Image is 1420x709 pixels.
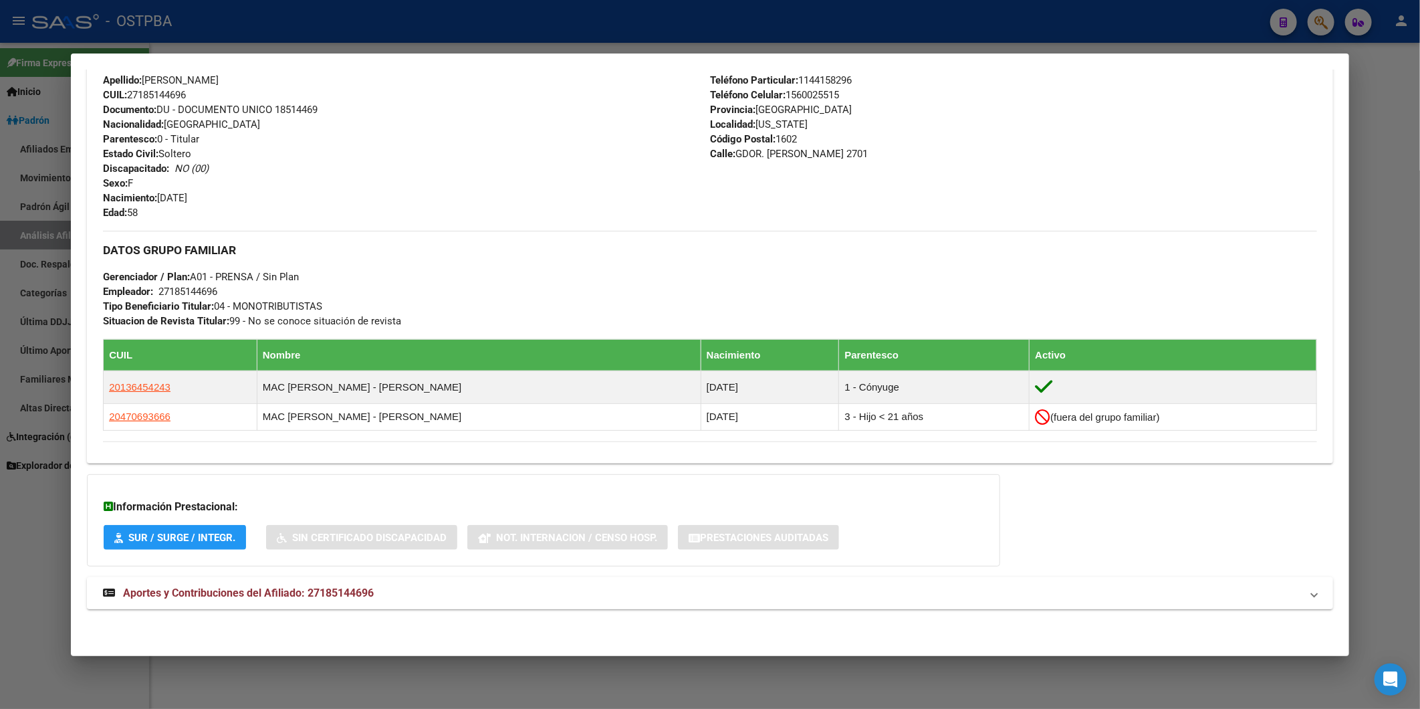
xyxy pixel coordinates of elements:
[839,403,1030,430] td: 3 - Hijo < 21 años
[710,104,755,116] strong: Provincia:
[710,133,797,145] span: 1602
[292,532,447,544] span: Sin Certificado Discapacidad
[103,163,169,175] strong: Discapacitado:
[103,148,158,160] strong: Estado Civil:
[103,89,186,101] span: 27185144696
[103,286,153,298] strong: Empleador:
[103,315,401,327] span: 99 - No se conoce situación de revista
[103,243,1317,258] h3: DATOS GRUPO FAMILIAR
[701,371,839,403] td: [DATE]
[678,525,839,550] button: Prestaciones Auditadas
[103,89,127,101] strong: CUIL:
[710,74,852,86] span: 1144158296
[109,411,170,422] span: 20470693666
[103,74,219,86] span: [PERSON_NAME]
[710,118,755,130] strong: Localidad:
[104,525,246,550] button: SUR / SURGE / INTEGR.
[710,118,808,130] span: [US_STATE]
[710,148,735,160] strong: Calle:
[103,177,133,189] span: F
[103,104,156,116] strong: Documento:
[700,532,828,544] span: Prestaciones Auditadas
[103,74,142,86] strong: Apellido:
[839,371,1030,403] td: 1 - Cónyuge
[710,89,839,101] span: 1560025515
[1030,339,1316,371] th: Activo
[710,133,776,145] strong: Código Postal:
[710,104,852,116] span: [GEOGRAPHIC_DATA]
[710,89,786,101] strong: Teléfono Celular:
[701,339,839,371] th: Nacimiento
[104,339,257,371] th: CUIL
[123,587,374,599] span: Aportes y Contribuciones del Afiliado: 27185144696
[257,403,701,430] td: MAC [PERSON_NAME] - [PERSON_NAME]
[710,148,868,160] span: GDOR. [PERSON_NAME] 2701
[103,271,299,283] span: A01 - PRENSA / Sin Plan
[103,271,190,283] strong: Gerenciador / Plan:
[257,339,701,371] th: Nombre
[158,284,217,299] div: 27185144696
[103,177,128,189] strong: Sexo:
[1375,664,1407,696] div: Open Intercom Messenger
[174,163,209,175] i: NO (00)
[710,74,798,86] strong: Teléfono Particular:
[103,192,157,204] strong: Nacimiento:
[103,192,187,204] span: [DATE]
[103,104,318,116] span: DU - DOCUMENTO UNICO 18514469
[103,315,229,327] strong: Situacion de Revista Titular:
[103,207,127,219] strong: Edad:
[128,532,235,544] span: SUR / SURGE / INTEGR.
[103,300,322,312] span: 04 - MONOTRIBUTISTAS
[1050,411,1159,423] span: (fuera del grupo familiar)
[109,381,170,393] span: 20136454243
[266,525,457,550] button: Sin Certificado Discapacidad
[257,371,701,403] td: MAC [PERSON_NAME] - [PERSON_NAME]
[103,148,191,160] span: Soltero
[496,532,657,544] span: Not. Internacion / Censo Hosp.
[103,118,260,130] span: [GEOGRAPHIC_DATA]
[103,300,214,312] strong: Tipo Beneficiario Titular:
[103,207,138,219] span: 58
[103,118,164,130] strong: Nacionalidad:
[103,133,157,145] strong: Parentesco:
[87,577,1333,609] mat-expansion-panel-header: Aportes y Contribuciones del Afiliado: 27185144696
[103,133,199,145] span: 0 - Titular
[839,339,1030,371] th: Parentesco
[104,499,983,515] h3: Información Prestacional:
[701,403,839,430] td: [DATE]
[467,525,668,550] button: Not. Internacion / Censo Hosp.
